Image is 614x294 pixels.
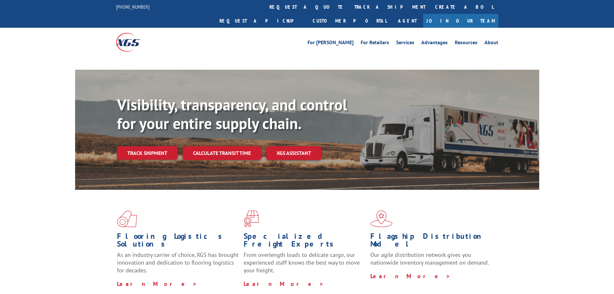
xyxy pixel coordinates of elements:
[244,280,324,288] a: Learn More >
[455,40,477,47] a: Resources
[117,251,239,274] span: As an industry carrier of choice, XGS has brought innovation and dedication to flooring logistics...
[117,232,239,251] h1: Flooring Logistics Solutions
[361,40,389,47] a: For Retailers
[370,210,393,227] img: xgs-icon-flagship-distribution-model-red
[117,146,178,160] a: Track shipment
[392,14,423,28] a: Agent
[370,251,489,266] span: Our agile distribution network gives you nationwide inventory management on demand.
[484,40,498,47] a: About
[244,232,365,251] h1: Specialized Freight Experts
[117,210,137,227] img: xgs-icon-total-supply-chain-intelligence-red
[370,232,492,251] h1: Flagship Distribution Model
[308,14,392,28] a: Customer Portal
[423,14,498,28] a: Join Our Team
[307,40,354,47] a: For [PERSON_NAME]
[421,40,448,47] a: Advantages
[244,251,365,280] p: From overlength loads to delicate cargo, our experienced staff knows the best way to move your fr...
[244,210,259,227] img: xgs-icon-focused-on-flooring-red
[396,40,414,47] a: Services
[215,14,308,28] a: Request a pickup
[117,280,197,288] a: Learn More >
[370,272,451,280] a: Learn More >
[116,4,150,10] a: [PHONE_NUMBER]
[183,146,261,160] a: Calculate transit time
[266,146,321,160] a: XGS ASSISTANT
[117,95,347,133] b: Visibility, transparency, and control for your entire supply chain.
